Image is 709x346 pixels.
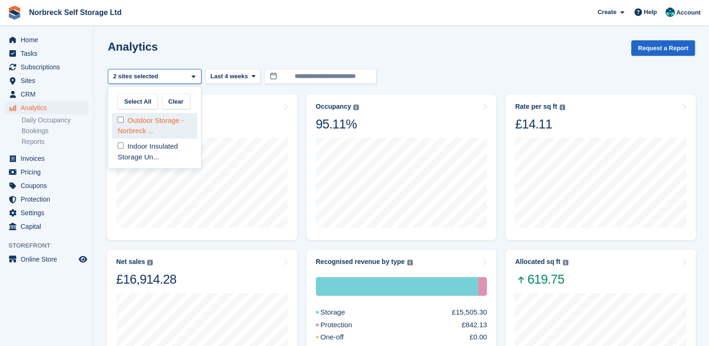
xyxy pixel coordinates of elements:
[5,88,89,101] a: menu
[21,101,77,114] span: Analytics
[5,220,89,233] a: menu
[21,60,77,74] span: Subscriptions
[21,33,77,46] span: Home
[112,72,162,81] div: 2 sites selected
[316,103,351,111] div: Occupancy
[22,127,89,135] a: Bookings
[77,254,89,265] a: Preview store
[21,47,77,60] span: Tasks
[5,101,89,114] a: menu
[21,206,77,219] span: Settings
[108,40,158,53] h2: Analytics
[462,320,487,331] div: £842.13
[21,152,77,165] span: Invoices
[112,139,197,165] div: Indoor Insulated Storage Un...
[316,258,405,266] div: Recognised revenue by type
[470,332,487,343] div: £0.00
[21,220,77,233] span: Capital
[205,69,261,84] button: Last 4 weeks
[21,165,77,179] span: Pricing
[5,179,89,192] a: menu
[515,103,557,111] div: Rate per sq ft
[118,94,158,109] button: Select All
[5,47,89,60] a: menu
[5,152,89,165] a: menu
[7,6,22,20] img: stora-icon-8386f47178a22dfd0bd8f6a31ec36ba5ce8667c1dd55bd0f319d3a0aa187defe.svg
[116,271,176,287] div: £16,914.28
[22,137,89,146] a: Reports
[452,307,487,318] div: £15,505.30
[22,116,89,125] a: Daily Occupancy
[162,94,190,109] button: Clear
[316,277,478,296] div: Storage
[210,72,248,81] span: Last 4 weeks
[665,8,675,17] img: Sally King
[8,241,93,250] span: Storefront
[316,320,375,331] div: Protection
[515,271,568,287] span: 619.75
[644,8,657,17] span: Help
[676,8,701,17] span: Account
[21,193,77,206] span: Protection
[21,253,77,266] span: Online Store
[5,60,89,74] a: menu
[560,105,565,110] img: icon-info-grey-7440780725fd019a000dd9b08b2336e03edf1995a4989e88bcd33f0948082b44.svg
[563,260,568,265] img: icon-info-grey-7440780725fd019a000dd9b08b2336e03edf1995a4989e88bcd33f0948082b44.svg
[5,193,89,206] a: menu
[478,277,487,296] div: Protection
[353,105,359,110] img: icon-info-grey-7440780725fd019a000dd9b08b2336e03edf1995a4989e88bcd33f0948082b44.svg
[5,74,89,87] a: menu
[112,113,197,139] div: Outdoor Storage - Norbreck ...
[147,260,153,265] img: icon-info-grey-7440780725fd019a000dd9b08b2336e03edf1995a4989e88bcd33f0948082b44.svg
[25,5,125,20] a: Norbreck Self Storage Ltd
[21,88,77,101] span: CRM
[116,258,145,266] div: Net sales
[631,40,695,56] button: Request a Report
[316,116,359,132] div: 95.11%
[407,260,413,265] img: icon-info-grey-7440780725fd019a000dd9b08b2336e03edf1995a4989e88bcd33f0948082b44.svg
[515,258,560,266] div: Allocated sq ft
[5,206,89,219] a: menu
[5,165,89,179] a: menu
[21,74,77,87] span: Sites
[316,332,366,343] div: One-off
[515,116,565,132] div: £14.11
[21,179,77,192] span: Coupons
[5,33,89,46] a: menu
[597,8,616,17] span: Create
[5,253,89,266] a: menu
[316,307,368,318] div: Storage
